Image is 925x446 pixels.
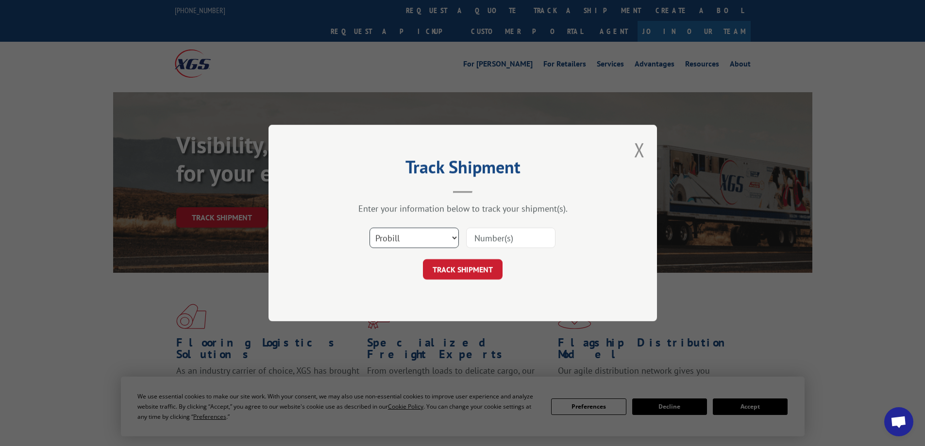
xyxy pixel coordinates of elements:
[634,137,645,163] button: Close modal
[423,259,503,280] button: TRACK SHIPMENT
[884,407,913,436] div: Open chat
[317,203,608,214] div: Enter your information below to track your shipment(s).
[466,228,555,248] input: Number(s)
[317,160,608,179] h2: Track Shipment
